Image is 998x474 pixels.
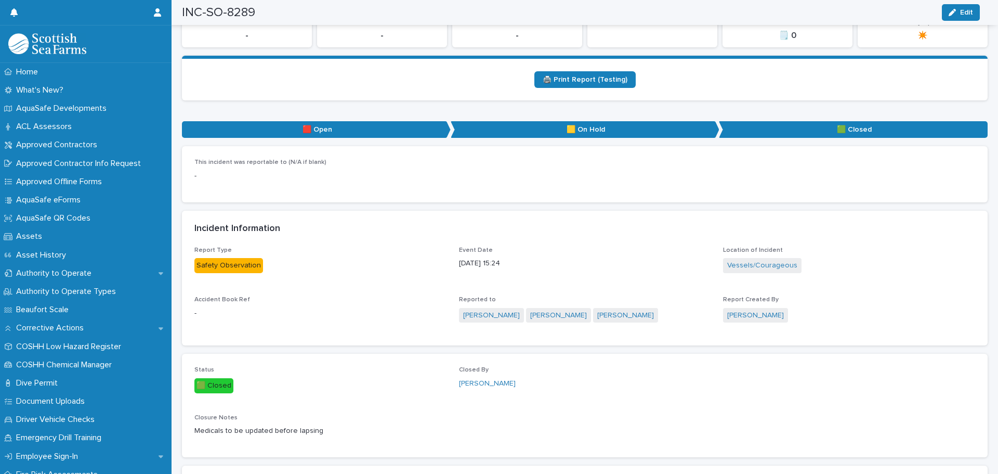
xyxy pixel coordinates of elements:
a: 🖨️ Print Report (Testing) [534,71,636,88]
p: Corrective Actions [12,323,92,333]
span: Closure Notes [194,415,238,421]
p: Medicals to be updated before lapsing [194,426,975,437]
p: Approved Offline Forms [12,177,110,187]
p: - [458,31,576,41]
p: ACL Assessors [12,122,80,132]
p: - [188,31,306,41]
p: Document Uploads [12,396,93,406]
button: Edit [942,4,980,21]
span: Attachments [633,20,672,26]
p: - [194,171,447,182]
span: Status [194,367,214,373]
p: Assets [12,232,50,241]
p: Employee Sign-In [12,452,86,462]
span: Reported to [459,297,496,303]
p: ✴️ [864,31,981,41]
span: Accident Book Ref [194,297,250,303]
span: Report Type [194,247,232,253]
span: This incident was reportable to (N/A if blank) [194,159,326,165]
p: Home [12,67,46,77]
p: Approved Contractor Info Request [12,159,149,169]
span: Event Date [459,247,493,253]
a: Vessels/Courageous [727,260,797,271]
img: bPIBxiqnSb2ggTQWdOVV [8,33,86,54]
p: - [194,308,447,319]
p: Dive Permit [12,378,66,388]
a: [PERSON_NAME] [597,310,654,321]
p: 🟥 Open [182,121,451,138]
h2: INC-SO-8289 [182,5,255,20]
p: [DATE] 15:24 [459,258,711,269]
span: Risk [511,20,523,26]
p: AquaSafe eForms [12,195,89,205]
p: Beaufort Scale [12,305,77,315]
div: Safety Observation [194,258,263,273]
p: Authority to Operate [12,268,100,278]
span: Edit [960,9,973,16]
span: Harm Likelihood [358,20,406,26]
span: Report Created By [723,297,779,303]
p: - [323,31,441,41]
span: Location of Incident [723,247,783,253]
span: 🖨️ Print Report (Testing) [543,76,627,83]
span: Recent Activity/Updates/Notes [876,20,969,26]
h2: Incident Information [194,223,280,235]
div: 🟩 Closed [194,378,233,393]
p: COSHH Chemical Manager [12,360,120,370]
p: 🟩 Closed [719,121,988,138]
a: [PERSON_NAME] [530,310,587,321]
p: What's New? [12,85,72,95]
span: Closed By [459,367,489,373]
p: Emergency Drill Training [12,433,110,443]
p: 🟨 On Hold [451,121,719,138]
a: [PERSON_NAME] [463,310,520,321]
a: [PERSON_NAME] [727,310,784,321]
a: [PERSON_NAME] [459,378,516,389]
p: Approved Contractors [12,140,106,150]
p: Asset History [12,250,74,260]
p: AquaSafe Developments [12,104,115,113]
span: Harm Level [230,20,264,26]
span: Notes [778,20,797,26]
p: Authority to Operate Types [12,287,124,297]
p: AquaSafe QR Codes [12,213,99,223]
p: Driver Vehicle Checks [12,415,103,425]
p: 🗒️ 0 [729,31,846,41]
p: COSHH Low Hazard Register [12,342,129,352]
